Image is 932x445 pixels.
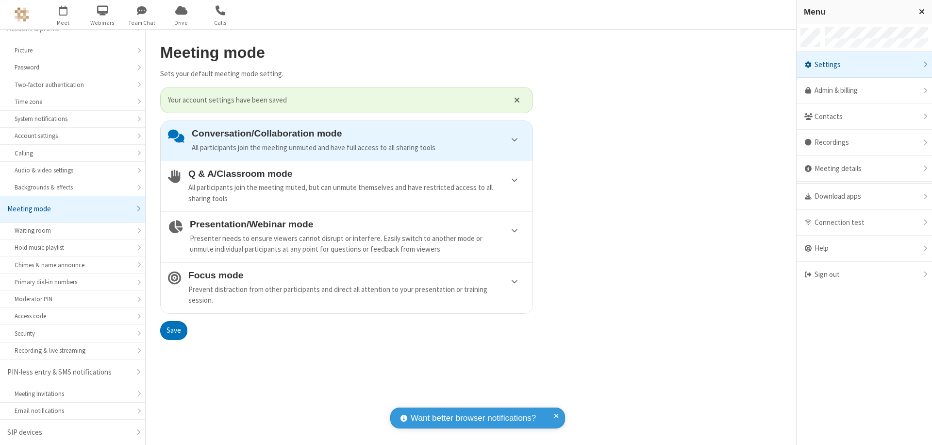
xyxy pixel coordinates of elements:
[15,7,29,22] img: QA Selenium DO NOT DELETE OR CHANGE
[192,128,525,138] h4: Conversation/Collaboration mode
[15,97,131,106] div: Time zone
[190,233,525,255] div: Presenter needs to ensure viewers cannot disrupt or interfere. Easily switch to another mode or u...
[15,294,131,304] div: Moderator PIN
[192,142,525,154] div: All participants join the meeting unmuted and have full access to all sharing tools
[797,236,932,262] div: Help
[797,78,932,104] a: Admin & billing
[7,204,131,215] div: Meeting mode
[15,260,131,270] div: Chimes & name announce
[15,80,131,89] div: Two-factor authentication
[15,63,131,72] div: Password
[160,44,533,61] h2: Meeting mode
[163,18,200,27] span: Drive
[15,389,131,398] div: Meeting Invitations
[797,262,932,288] div: Sign out
[15,149,131,158] div: Calling
[124,18,160,27] span: Team Chat
[15,46,131,55] div: Picture
[188,182,525,204] div: All participants join the meeting muted, but can unmute themselves and have restricted access to ...
[15,226,131,235] div: Waiting room
[804,7,910,17] h3: Menu
[202,18,239,27] span: Calls
[797,104,932,130] div: Contacts
[797,210,932,236] div: Connection test
[45,18,82,27] span: Meet
[188,169,525,179] h4: Q & A/Classroom mode
[190,219,525,229] h4: Presentation/Webinar mode
[411,412,536,425] span: Want better browser notifications?
[509,93,525,107] button: Close alert
[84,18,121,27] span: Webinars
[160,321,187,341] button: Save
[15,114,131,123] div: System notifications
[15,311,131,321] div: Access code
[15,406,131,415] div: Email notifications
[15,243,131,252] div: Hold music playlist
[797,52,932,78] div: Settings
[7,367,131,378] div: PIN-less entry & SMS notifications
[168,95,502,106] span: Your account settings have been saved
[797,156,932,182] div: Meeting details
[15,166,131,175] div: Audio & video settings
[188,284,525,306] div: Prevent distraction from other participants and direct all attention to your presentation or trai...
[15,329,131,338] div: Security
[15,346,131,355] div: Recording & live streaming
[797,184,932,210] div: Download apps
[15,183,131,192] div: Backgrounds & effects
[15,277,131,287] div: Primary dial-in numbers
[7,427,131,438] div: SIP devices
[188,270,525,280] h4: Focus mode
[160,68,533,80] p: Sets your default meeting mode setting.
[908,420,925,438] iframe: Chat
[797,130,932,156] div: Recordings
[15,131,131,140] div: Account settings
